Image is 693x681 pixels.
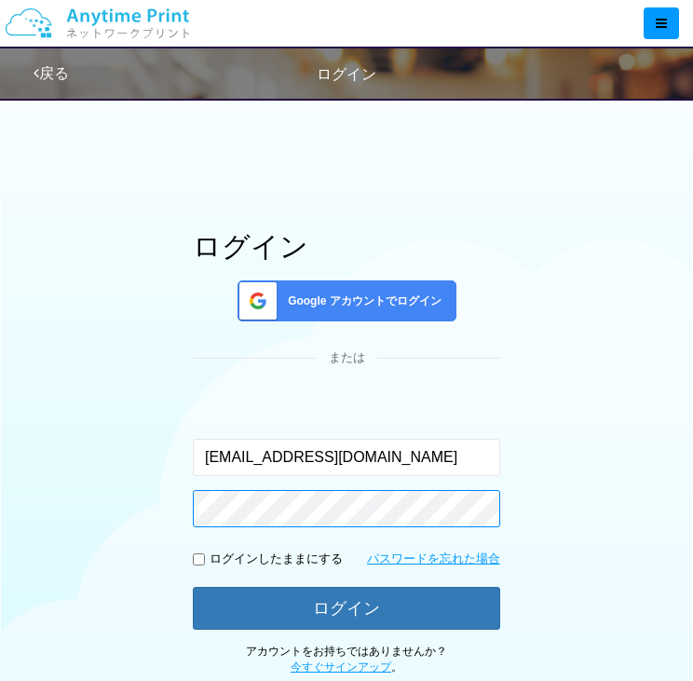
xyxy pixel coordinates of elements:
[291,661,391,674] a: 今すぐサインアップ
[34,65,69,81] a: 戻る
[193,349,500,367] div: または
[291,661,402,674] span: 。
[193,231,500,262] h1: ログイン
[210,551,343,568] p: ログインしたままにする
[193,644,500,675] p: アカウントをお持ちではありませんか？
[280,293,442,309] span: Google アカウントでログイン
[317,66,376,82] span: ログイン
[193,587,500,630] button: ログイン
[193,439,500,476] input: メールアドレス
[367,551,500,568] a: パスワードを忘れた場合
